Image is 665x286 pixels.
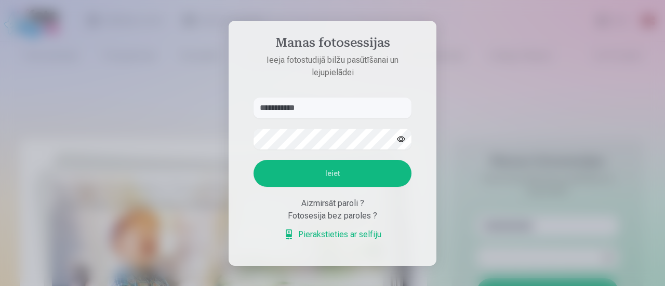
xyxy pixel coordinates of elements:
div: Fotosesija bez paroles ? [254,210,411,222]
a: Pierakstieties ar selfiju [284,228,381,241]
div: Aizmirsāt paroli ? [254,197,411,210]
h4: Manas fotosessijas [243,35,422,54]
button: Ieiet [254,160,411,187]
p: Ieeja fotostudijā bilžu pasūtīšanai un lejupielādei [243,54,422,79]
